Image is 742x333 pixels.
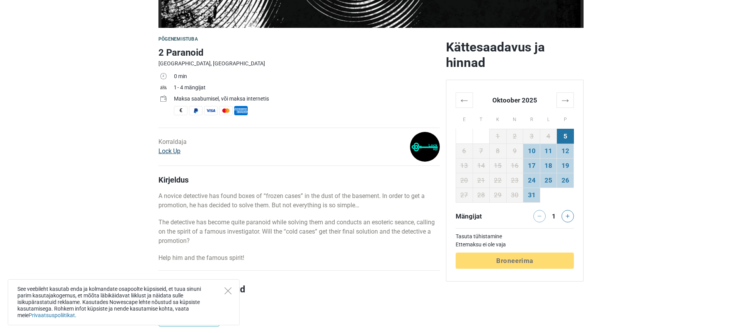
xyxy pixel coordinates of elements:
td: 2 [506,129,523,143]
th: → [557,92,574,108]
td: 28 [473,188,490,202]
div: Maksa saabumisel, või maksa internetis [174,95,440,103]
td: 10 [523,143,540,158]
td: 18 [540,158,557,173]
h4: Kirjeldus [158,175,440,184]
div: See veebileht kasutab enda ja kolmandate osapoolte küpsiseid, et tuua sinuni parim kasutajakogemu... [8,279,240,325]
th: K [490,108,507,129]
td: 25 [540,173,557,188]
p: A novice detective has found boxes of “frozen cases” in the dust of the basement. In order to get... [158,191,440,210]
p: Help him and the famous spirit! [158,253,440,263]
td: 14 [473,158,490,173]
td: 30 [506,188,523,202]
th: Oktoober 2025 [473,92,557,108]
td: 23 [506,173,523,188]
td: Tasuta tühistamine [456,232,574,241]
h1: 2 Paranoid [158,46,440,60]
div: 1 [549,210,558,221]
td: 17 [523,158,540,173]
td: 4 [540,129,557,143]
span: PayPal [189,106,203,115]
span: MasterCard [219,106,233,115]
td: 31 [523,188,540,202]
th: P [557,108,574,129]
td: 6 [456,143,473,158]
div: [GEOGRAPHIC_DATA], [GEOGRAPHIC_DATA] [158,60,440,68]
a: Privaatsuspoliitikat [29,312,75,318]
td: 15 [490,158,507,173]
button: Close [225,287,231,294]
td: 26 [557,173,574,188]
th: ← [456,92,473,108]
span: Põgenemistuba [158,36,198,42]
th: R [523,108,540,129]
td: 27 [456,188,473,202]
th: T [473,108,490,129]
td: 16 [506,158,523,173]
th: N [506,108,523,129]
td: 0 min [174,72,440,83]
td: 19 [557,158,574,173]
td: 21 [473,173,490,188]
th: L [540,108,557,129]
span: American Express [234,106,248,115]
td: 5 [557,129,574,143]
td: 13 [456,158,473,173]
div: Mängijat [453,210,515,222]
td: 20 [456,173,473,188]
div: Korraldaja [158,137,187,156]
td: 22 [490,173,507,188]
td: 12 [557,143,574,158]
a: Lock Up [158,147,180,155]
th: E [456,108,473,129]
h2: Mängijate hinnangud [158,282,440,308]
span: Sularaha [174,106,187,115]
td: 9 [506,143,523,158]
img: 38af86134b65d0f1l.png [410,132,440,162]
td: 3 [523,129,540,143]
td: 1 - 4 mängijat [174,83,440,94]
p: The detective has become quite paranoid while solving them and conducts an esoteric seance, calli... [158,218,440,246]
td: 8 [490,143,507,158]
td: 29 [490,188,507,202]
td: Ettemaksu ei ole vaja [456,241,574,249]
h2: Kättesaadavus ja hinnad [446,39,584,70]
td: 1 [490,129,507,143]
span: Visa [204,106,218,115]
td: 7 [473,143,490,158]
td: 24 [523,173,540,188]
td: 11 [540,143,557,158]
